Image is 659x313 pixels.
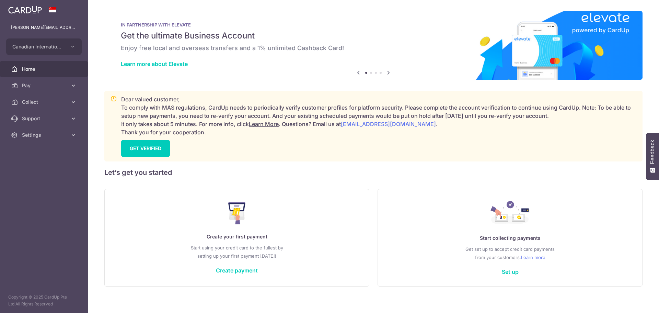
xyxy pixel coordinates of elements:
[216,267,258,274] a: Create payment
[121,95,637,136] p: Dear valued customer, To comply with MAS regulations, CardUp needs to periodically verify custome...
[121,140,170,157] a: GET VERIFIED
[12,43,63,50] span: Canadian International School Pte Ltd
[118,233,355,241] p: Create your first payment
[649,140,656,164] span: Feedback
[490,201,530,226] img: Collect Payment
[341,121,436,127] a: [EMAIL_ADDRESS][DOMAIN_NAME]
[646,133,659,180] button: Feedback - Show survey
[121,22,626,27] p: IN PARTNERSHIP WITH ELEVATE
[22,132,67,138] span: Settings
[8,5,42,14] img: CardUp
[121,44,626,52] h6: Enjoy free local and overseas transfers and a 1% unlimited Cashback Card!
[249,121,279,127] a: Learn More
[11,24,77,31] p: [PERSON_NAME][EMAIL_ADDRESS][PERSON_NAME][DOMAIN_NAME]
[521,253,545,261] a: Learn more
[121,30,626,41] h5: Get the ultimate Business Account
[121,60,188,67] a: Learn more about Elevate
[22,99,67,105] span: Collect
[22,82,67,89] span: Pay
[392,245,628,261] p: Get set up to accept credit card payments from your customers.
[104,167,643,178] h5: Let’s get you started
[22,115,67,122] span: Support
[228,202,246,224] img: Make Payment
[502,268,519,275] a: Set up
[118,244,355,260] p: Start using your credit card to the fullest by setting up your first payment [DATE]!
[22,66,67,72] span: Home
[104,11,643,80] img: Renovation banner
[6,38,82,55] button: Canadian International School Pte Ltd
[392,234,628,242] p: Start collecting payments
